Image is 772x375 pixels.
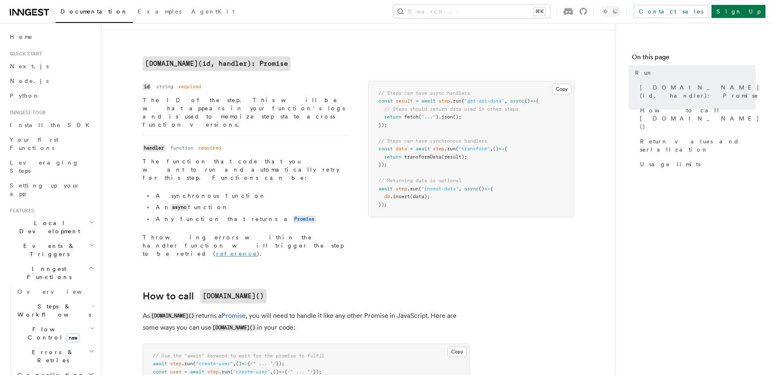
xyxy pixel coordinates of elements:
[14,284,96,299] a: Overview
[14,348,89,364] span: Errors & Retries
[453,114,461,120] span: ();
[156,83,173,90] dd: string
[143,157,349,182] p: The function that code that you want to run and automatically retry for this step. Functions can be:
[222,312,246,319] a: Promise
[7,88,96,103] a: Python
[270,369,273,375] span: ,
[138,8,181,15] span: Examples
[410,194,430,199] span: (data);
[407,186,418,192] span: .run
[7,242,89,258] span: Events & Triggers
[7,208,34,214] span: Features
[10,33,33,41] span: Home
[7,29,96,44] a: Home
[378,186,393,192] span: await
[153,203,349,212] li: An function
[448,346,467,357] button: Copy
[14,325,90,342] span: Flow Control
[441,154,467,160] span: (result);
[171,204,188,211] code: async
[184,369,187,375] span: =
[378,146,393,152] span: const
[416,98,418,104] span: =
[416,146,430,152] span: await
[170,361,181,366] span: step
[378,122,387,128] span: });
[7,51,42,57] span: Quick start
[640,106,760,131] span: How to call [DOMAIN_NAME]()
[14,302,91,319] span: Steps & Workflows
[637,80,756,103] a: [DOMAIN_NAME](id, handler): Promise
[421,186,459,192] span: "insert-data"
[7,219,89,235] span: Local Development
[143,56,291,71] a: [DOMAIN_NAME](id, handler): Promise
[193,361,196,366] span: (
[143,83,151,90] code: id
[153,361,167,366] span: await
[207,369,219,375] span: step
[640,160,700,168] span: Usage limits
[10,92,40,99] span: Python
[10,63,49,69] span: Next.js
[499,146,504,152] span: =>
[396,146,407,152] span: data
[56,2,133,23] a: Documentation
[490,186,493,192] span: {
[143,289,266,304] a: How to call[DOMAIN_NAME]()
[439,98,450,104] span: step
[7,216,96,239] button: Local Development
[10,159,79,174] span: Leveraging Steps
[153,353,324,359] span: // Use the "await" keyword to wait for the promise to fulfil
[7,261,96,284] button: Inngest Functions
[396,98,413,104] span: result
[276,361,284,366] span: });
[637,134,756,157] a: Return values and serialization
[384,106,519,112] span: // Steps should return data used in other steps
[313,369,322,375] span: });
[10,136,58,151] span: Your first Functions
[143,96,349,129] p: The ID of the step. This will be what appears in your function's logs and is used to memoize step...
[7,74,96,88] a: Node.js
[7,265,88,281] span: Inngest Functions
[490,146,493,152] span: ,
[14,345,96,368] button: Errors & Retries
[421,114,436,120] span: "..."
[18,288,102,295] span: Overview
[10,122,94,128] span: Install the SDK
[14,322,96,345] button: Flow Controlnew
[459,186,461,192] span: ,
[418,114,421,120] span: (
[279,369,284,375] span: =>
[439,114,453,120] span: .json
[632,52,756,65] h4: On this page
[191,8,235,15] span: AgentKit
[170,145,193,151] dd: function
[242,361,247,366] span: =>
[211,324,257,331] code: [DOMAIN_NAME]()
[436,114,439,120] span: )
[637,103,756,134] a: How to call [DOMAIN_NAME]()
[433,146,444,152] span: step
[384,194,390,199] span: db
[133,2,186,22] a: Examples
[450,98,461,104] span: .run
[384,114,401,120] span: return
[493,146,499,152] span: ()
[230,369,233,375] span: (
[396,186,407,192] span: step
[378,138,487,144] span: // Steps can have synchronous handlers
[196,361,233,366] span: "create-user"
[7,239,96,261] button: Events & Triggers
[170,369,181,375] span: user
[143,310,470,334] p: As returns a , you will need to handle it like any other Promise in JavaScript. Here are some way...
[284,369,287,375] span: {
[712,5,765,18] a: Sign Up
[181,361,193,366] span: .run
[390,194,410,199] span: .insert
[459,146,490,152] span: "transform"
[10,78,49,84] span: Node.js
[536,98,539,104] span: {
[464,186,479,192] span: async
[378,178,461,183] span: // Returning data is optional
